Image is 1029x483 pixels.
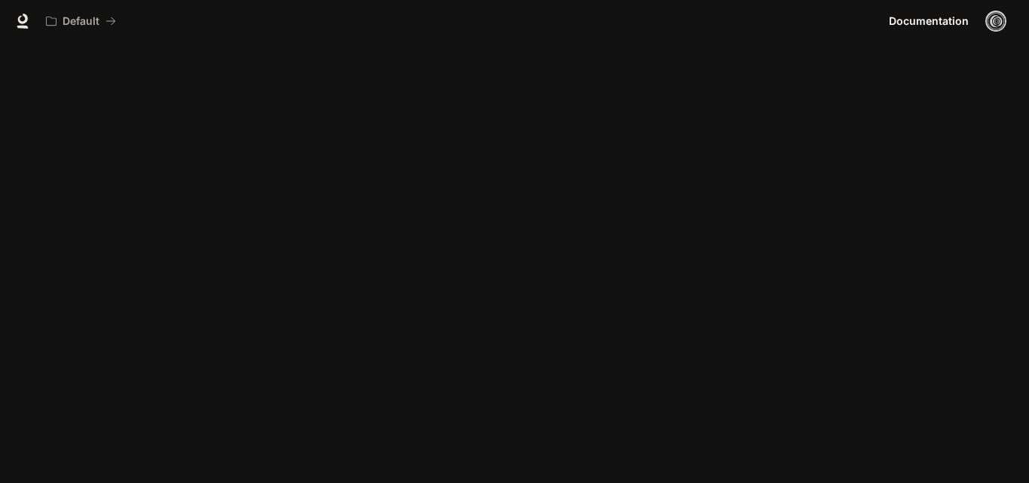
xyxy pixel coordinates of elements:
[981,6,1011,36] button: User avatar
[39,6,123,36] button: All workspaces
[889,12,969,31] span: Documentation
[985,11,1006,32] img: User avatar
[63,15,99,28] p: Default
[883,6,975,36] a: Documentation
